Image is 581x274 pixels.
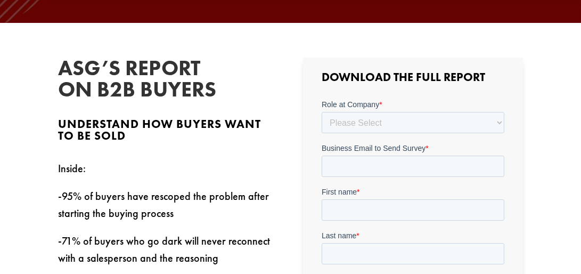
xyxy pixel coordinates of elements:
p: -95% of buyers have rescoped the problem after starting the buying process [58,188,277,232]
h3: Download the Full Report [322,71,504,88]
p: Inside: [58,160,277,188]
span: ASG’s Report on B2B Buyers [58,54,216,103]
span: Understand how buyers want to be sold [58,116,261,143]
